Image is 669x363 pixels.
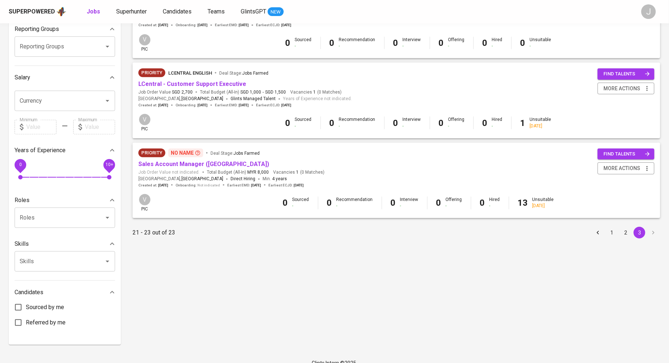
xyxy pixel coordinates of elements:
[247,169,269,175] span: MYR 8,000
[15,25,59,33] p: Reporting Groups
[489,203,500,209] div: -
[116,8,147,15] span: Superhunter
[15,285,115,300] div: Candidates
[138,149,165,157] div: New Job received from Demand Team
[208,8,225,15] span: Teams
[598,162,654,174] button: more actions
[102,213,113,223] button: Open
[598,83,654,95] button: more actions
[15,196,29,205] p: Roles
[215,23,249,28] span: Earliest EMD :
[530,37,551,49] div: Unsuitable
[87,8,100,15] b: Jobs
[295,123,312,129] div: -
[532,203,554,209] div: [DATE]
[492,37,503,49] div: Hired
[492,123,503,129] div: -
[102,42,113,52] button: Open
[138,169,200,175] span: Job Order Value not indicated.
[603,164,640,173] span: more actions
[330,118,335,128] b: 0
[492,117,503,129] div: Hired
[391,198,396,208] b: 0
[283,198,288,208] b: 0
[200,89,286,95] span: Total Budget (All-In)
[483,118,488,128] b: 0
[138,69,165,76] span: Priority
[197,103,208,108] span: [DATE]
[265,89,286,95] span: SGD 1,500
[603,150,650,158] span: find talents
[138,193,151,212] div: pic
[403,117,421,129] div: Interview
[26,120,56,134] input: Value
[263,89,264,95] span: -
[15,240,29,248] p: Skills
[603,70,650,78] span: find talents
[176,183,220,188] span: Onboarding :
[242,71,268,76] span: Jobs Farmed
[532,197,554,209] div: Unsuitable
[215,103,249,108] span: Earliest EMD :
[272,176,287,181] span: 4 years
[176,103,208,108] span: Onboarding :
[256,23,291,28] span: Earliest ECJD :
[403,123,421,129] div: -
[598,149,654,160] button: find talents
[400,203,418,209] div: -
[138,33,151,52] div: pic
[138,89,193,95] span: Job Order Value
[400,197,418,209] div: Interview
[172,89,193,95] span: SGD 2,700
[15,237,115,251] div: Skills
[15,193,115,208] div: Roles
[295,169,299,175] span: 1
[105,162,113,167] span: 10+
[530,123,551,129] div: [DATE]
[439,118,444,128] b: 0
[102,256,113,267] button: Open
[231,176,255,181] span: Direct Hiring
[592,227,604,238] button: Go to previous page
[448,43,465,49] div: -
[210,151,260,156] span: Deal Stage :
[163,8,192,15] span: Candidates
[9,6,66,17] a: Superpoweredapp logo
[15,73,30,82] p: Salary
[138,103,168,108] span: Created at :
[15,22,115,36] div: Reporting Groups
[15,70,115,85] div: Salary
[138,23,168,28] span: Created at :
[168,149,203,157] p: No Name
[520,118,526,128] b: 1
[448,37,465,49] div: Offering
[239,23,249,28] span: [DATE]
[207,169,269,175] span: Total Budget (All-In)
[339,123,375,129] div: -
[620,227,631,238] button: Go to page 2
[197,183,220,188] span: Not indicated
[138,175,223,183] span: [GEOGRAPHIC_DATA] ,
[292,197,309,209] div: Sourced
[591,227,660,238] nav: pagination navigation
[295,37,312,49] div: Sourced
[273,169,324,175] span: Vacancies ( 0 Matches )
[263,176,287,181] span: Min.
[219,71,268,76] span: Deal Stage :
[339,43,375,49] div: -
[87,7,102,16] a: Jobs
[163,7,193,16] a: Candidates
[26,303,64,312] span: Sourced by me
[138,161,269,167] a: Sales Account Manager ([GEOGRAPHIC_DATA])
[138,113,151,126] div: V
[138,95,223,103] span: [GEOGRAPHIC_DATA] ,
[283,95,352,103] span: Years of Experience not indicated.
[176,23,208,28] span: Onboarding :
[448,117,465,129] div: Offering
[281,103,291,108] span: [DATE]
[85,120,115,134] input: Value
[138,183,168,188] span: Created at :
[138,113,151,132] div: pic
[227,183,261,188] span: Earliest EMD :
[606,227,618,238] button: Go to page 1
